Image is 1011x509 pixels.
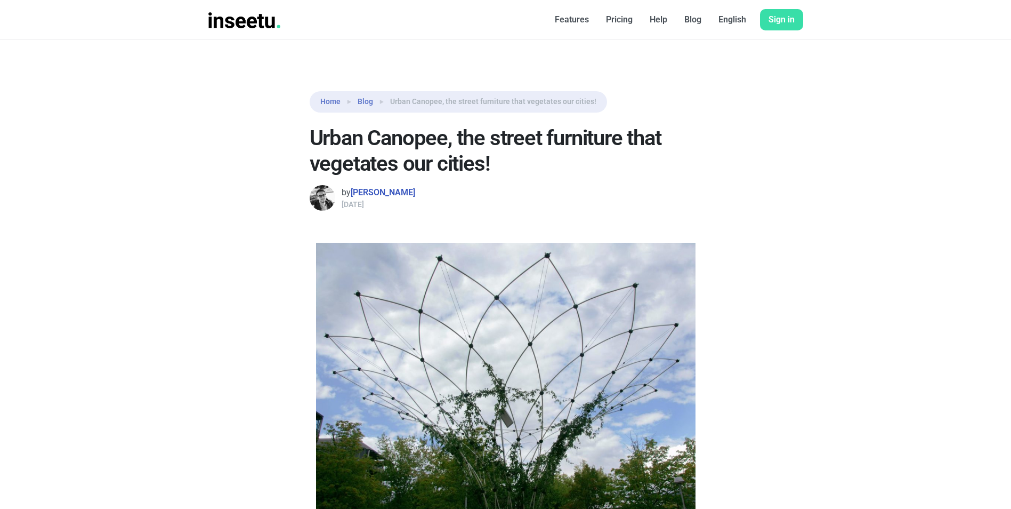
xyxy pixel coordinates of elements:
[320,96,341,107] a: Home
[342,199,415,210] div: [DATE]
[597,9,641,30] a: Pricing
[684,14,701,25] font: Blog
[650,14,667,25] font: Help
[769,14,795,25] font: Sign in
[606,14,633,25] font: Pricing
[310,125,702,177] h1: Urban Canopee, the street furniture that vegetates our cities!
[710,9,755,30] a: English
[342,186,415,199] div: by
[310,91,607,113] nav: breadcrumb
[676,9,710,30] a: Blog
[546,9,597,30] a: Features
[641,9,676,30] a: Help
[358,96,373,107] a: Blog
[760,9,803,30] a: Sign in
[555,14,589,25] font: Features
[351,187,415,197] a: [PERSON_NAME]
[208,12,281,28] img: INSEETU
[373,96,596,108] li: Urban Canopee, the street furniture that vegetates our cities!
